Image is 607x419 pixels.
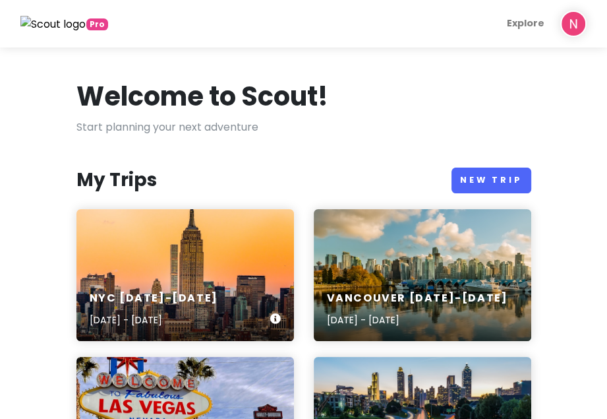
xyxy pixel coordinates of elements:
a: buildings and body of waterVancouver [DATE]-[DATE][DATE] - [DATE] [314,209,531,341]
h3: My Trips [76,168,157,192]
a: Pro [20,15,108,32]
h1: Welcome to Scout! [76,79,328,113]
p: [DATE] - [DATE] [90,313,218,327]
span: greetings, globetrotter [86,18,108,30]
img: Scout logo [20,16,86,33]
a: Explore [502,11,550,36]
p: [DATE] - [DATE] [327,313,508,327]
p: Start planning your next adventure [76,119,531,136]
h6: NYC [DATE]-[DATE] [90,292,218,306]
a: New Trip [451,168,531,193]
img: User profile [560,11,587,37]
a: landscape photo of New York Empire State BuildingNYC [DATE]-[DATE][DATE] - [DATE] [76,209,294,341]
h6: Vancouver [DATE]-[DATE] [327,292,508,306]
